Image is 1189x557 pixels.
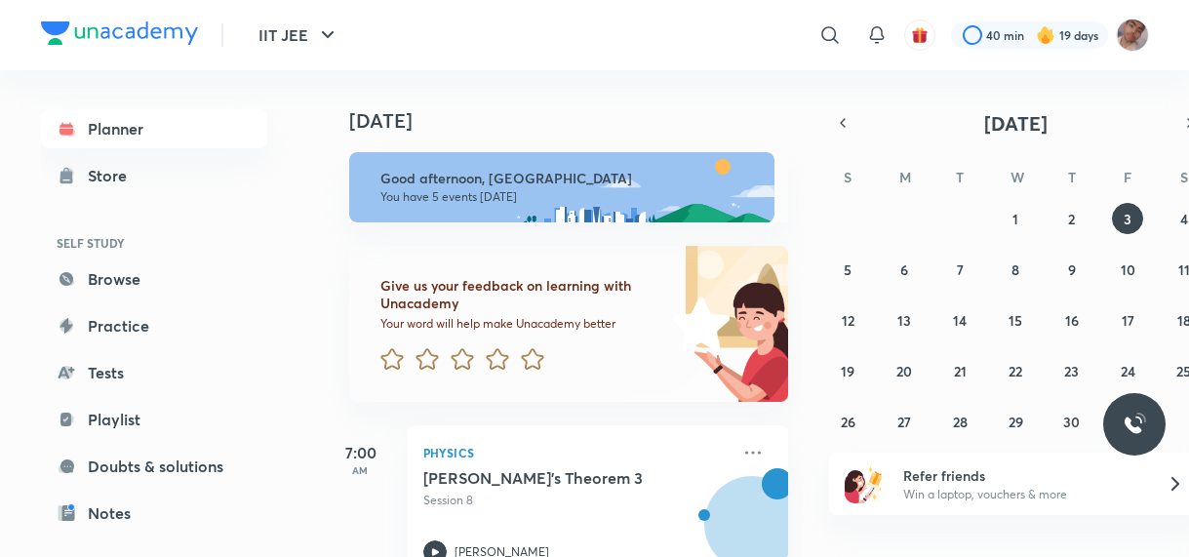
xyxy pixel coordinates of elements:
[889,406,920,437] button: October 27, 2025
[1116,19,1149,52] img: Rahul 2026
[41,306,267,345] a: Practice
[889,355,920,386] button: October 20, 2025
[1063,413,1080,431] abbr: October 30, 2025
[953,413,968,431] abbr: October 28, 2025
[1112,254,1143,285] button: October 10, 2025
[41,353,267,392] a: Tests
[1112,355,1143,386] button: October 24, 2025
[1056,254,1088,285] button: October 9, 2025
[349,109,808,133] h4: [DATE]
[1064,362,1079,380] abbr: October 23, 2025
[841,413,855,431] abbr: October 26, 2025
[322,464,400,476] p: AM
[1124,168,1131,186] abbr: Friday
[380,170,757,187] h6: Good afternoon, [GEOGRAPHIC_DATA]
[1065,311,1079,330] abbr: October 16, 2025
[903,486,1143,503] p: Win a laptop, vouchers & more
[1012,210,1018,228] abbr: October 1, 2025
[1000,304,1031,336] button: October 15, 2025
[1112,203,1143,234] button: October 3, 2025
[1068,260,1076,279] abbr: October 9, 2025
[349,152,774,222] img: afternoon
[1000,406,1031,437] button: October 29, 2025
[832,406,863,437] button: October 26, 2025
[899,168,911,186] abbr: Monday
[41,494,267,533] a: Notes
[832,355,863,386] button: October 19, 2025
[423,492,730,509] p: Session 8
[1009,413,1023,431] abbr: October 29, 2025
[1056,203,1088,234] button: October 2, 2025
[1036,25,1055,45] img: streak
[41,21,198,50] a: Company Logo
[1068,168,1076,186] abbr: Thursday
[1123,413,1146,436] img: ttu
[944,304,975,336] button: October 14, 2025
[41,226,267,259] h6: SELF STUDY
[944,254,975,285] button: October 7, 2025
[1009,362,1022,380] abbr: October 22, 2025
[1056,406,1088,437] button: October 30, 2025
[1068,210,1075,228] abbr: October 2, 2025
[423,441,730,464] p: Physics
[911,26,929,44] img: avatar
[1121,362,1135,380] abbr: October 24, 2025
[1180,210,1188,228] abbr: October 4, 2025
[842,311,854,330] abbr: October 12, 2025
[1011,168,1024,186] abbr: Wednesday
[1121,260,1135,279] abbr: October 10, 2025
[944,355,975,386] button: October 21, 2025
[1056,304,1088,336] button: October 16, 2025
[1000,355,1031,386] button: October 22, 2025
[1000,254,1031,285] button: October 8, 2025
[1000,203,1031,234] button: October 1, 2025
[322,441,400,464] h5: 7:00
[944,406,975,437] button: October 28, 2025
[41,21,198,45] img: Company Logo
[88,164,139,187] div: Store
[1112,304,1143,336] button: October 17, 2025
[380,277,665,312] h6: Give us your feedback on learning with Unacademy
[247,16,351,55] button: IIT JEE
[1056,355,1088,386] button: October 23, 2025
[606,246,788,402] img: feedback_image
[41,109,267,148] a: Planner
[903,465,1143,486] h6: Refer friends
[1122,311,1134,330] abbr: October 17, 2025
[423,468,666,488] h5: Gauss's Theorem 3
[889,304,920,336] button: October 13, 2025
[41,259,267,298] a: Browse
[1009,311,1022,330] abbr: October 15, 2025
[380,316,665,332] p: Your word will help make Unacademy better
[844,168,852,186] abbr: Sunday
[897,413,911,431] abbr: October 27, 2025
[889,254,920,285] button: October 6, 2025
[900,260,908,279] abbr: October 6, 2025
[896,362,912,380] abbr: October 20, 2025
[832,254,863,285] button: October 5, 2025
[832,304,863,336] button: October 12, 2025
[1011,260,1019,279] abbr: October 8, 2025
[41,156,267,195] a: Store
[41,400,267,439] a: Playlist
[1124,210,1131,228] abbr: October 3, 2025
[953,311,967,330] abbr: October 14, 2025
[984,110,1048,137] span: [DATE]
[380,189,757,205] p: You have 5 events [DATE]
[957,260,964,279] abbr: October 7, 2025
[904,20,935,51] button: avatar
[954,362,967,380] abbr: October 21, 2025
[841,362,854,380] abbr: October 19, 2025
[1180,168,1188,186] abbr: Saturday
[897,311,911,330] abbr: October 13, 2025
[845,464,884,503] img: referral
[956,168,964,186] abbr: Tuesday
[856,109,1176,137] button: [DATE]
[844,260,852,279] abbr: October 5, 2025
[41,447,267,486] a: Doubts & solutions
